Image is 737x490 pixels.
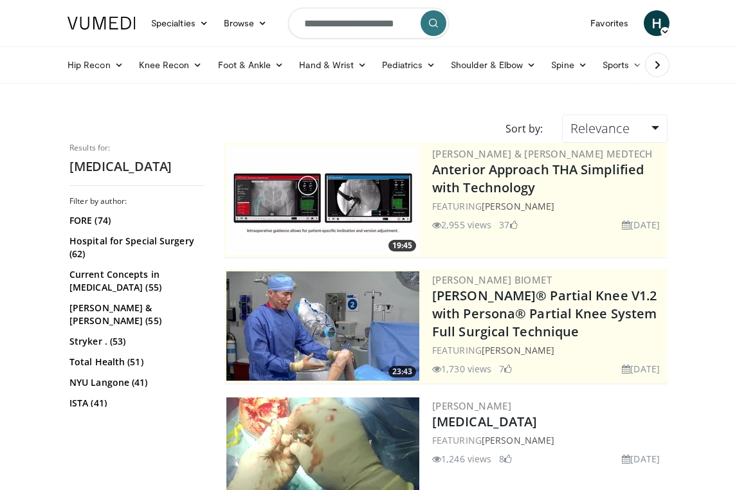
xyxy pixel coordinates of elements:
[226,271,419,381] img: 99b1778f-d2b2-419a-8659-7269f4b428ba.300x170_q85_crop-smart_upscale.jpg
[216,10,275,36] a: Browse
[482,434,554,446] a: [PERSON_NAME]
[482,344,554,356] a: [PERSON_NAME]
[583,10,636,36] a: Favorites
[432,452,491,466] li: 1,246 views
[60,52,131,78] a: Hip Recon
[226,145,419,255] a: 19:45
[69,397,201,410] a: ISTA (41)
[496,114,552,143] div: Sort by:
[432,362,491,376] li: 1,730 views
[288,8,449,39] input: Search topics, interventions
[644,10,669,36] a: H
[131,52,210,78] a: Knee Recon
[69,302,201,327] a: [PERSON_NAME] & [PERSON_NAME] (55)
[226,271,419,381] a: 23:43
[291,52,374,78] a: Hand & Wrist
[622,452,660,466] li: [DATE]
[570,120,630,137] span: Relevance
[69,158,205,175] h2: [MEDICAL_DATA]
[69,235,201,260] a: Hospital for Special Surgery (62)
[622,218,660,231] li: [DATE]
[432,147,653,160] a: [PERSON_NAME] & [PERSON_NAME] MedTech
[432,287,657,340] a: [PERSON_NAME]® Partial Knee V1.2 with Persona® Partial Knee System Full Surgical Technique
[69,356,201,368] a: Total Health (51)
[210,52,292,78] a: Foot & Ankle
[482,200,554,212] a: [PERSON_NAME]
[432,343,665,357] div: FEATURING
[388,366,416,377] span: 23:43
[69,214,201,227] a: FORE (74)
[69,376,201,389] a: NYU Langone (41)
[143,10,216,36] a: Specialties
[595,52,650,78] a: Sports
[68,17,136,30] img: VuMedi Logo
[69,196,205,206] h3: Filter by author:
[374,52,443,78] a: Pediatrics
[432,273,552,286] a: [PERSON_NAME] Biomet
[432,399,511,412] a: [PERSON_NAME]
[432,199,665,213] div: FEATURING
[499,362,512,376] li: 7
[69,268,201,294] a: Current Concepts in [MEDICAL_DATA] (55)
[622,362,660,376] li: [DATE]
[543,52,594,78] a: Spine
[432,433,665,447] div: FEATURING
[432,413,537,430] a: [MEDICAL_DATA]
[69,335,201,348] a: Stryker . (53)
[499,218,517,231] li: 37
[499,452,512,466] li: 8
[69,143,205,153] p: Results for:
[432,218,491,231] li: 2,955 views
[432,161,644,196] a: Anterior Approach THA Simplified with Technology
[443,52,543,78] a: Shoulder & Elbow
[388,240,416,251] span: 19:45
[562,114,668,143] a: Relevance
[226,145,419,255] img: 06bb1c17-1231-4454-8f12-6191b0b3b81a.300x170_q85_crop-smart_upscale.jpg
